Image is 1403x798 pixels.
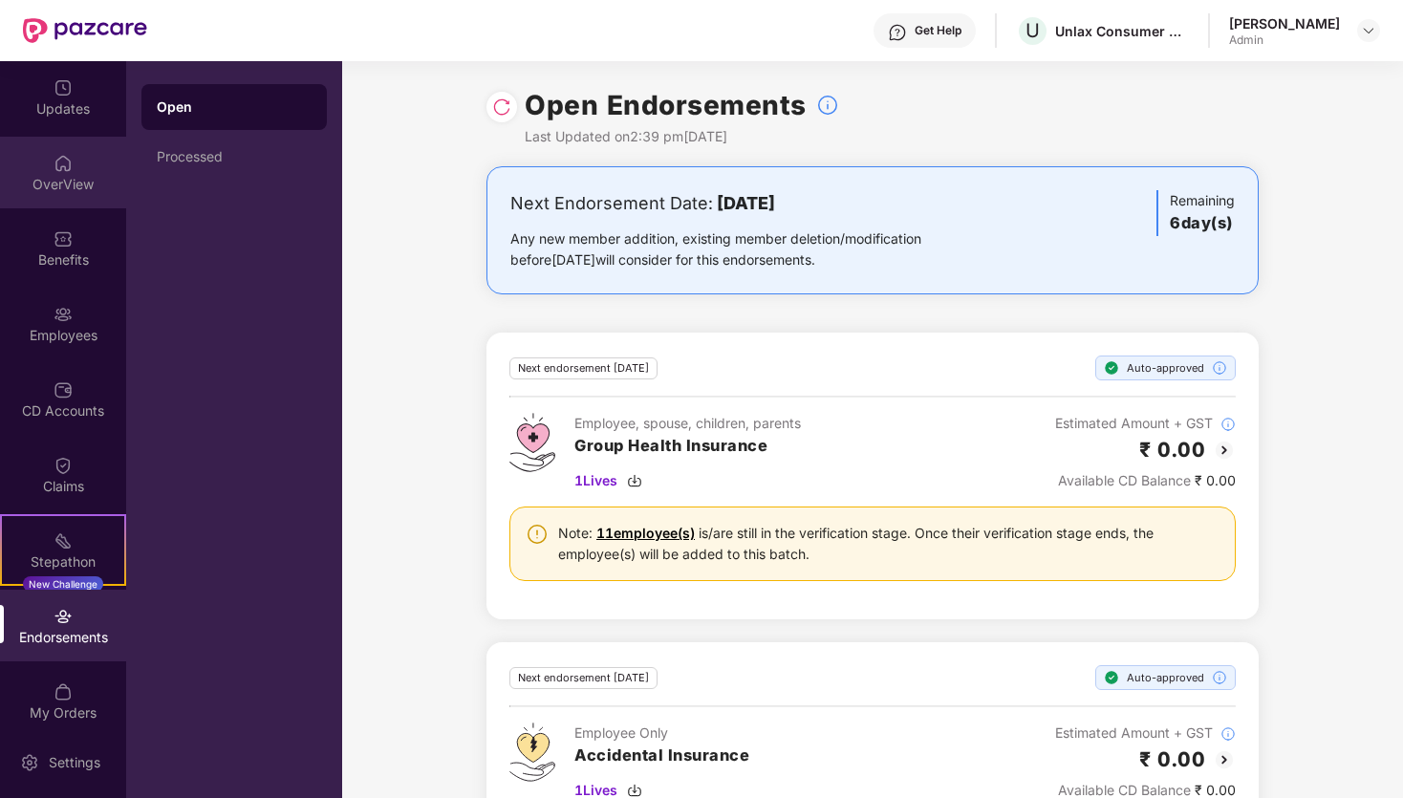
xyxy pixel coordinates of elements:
[23,18,147,43] img: New Pazcare Logo
[1213,748,1236,771] img: svg+xml;base64,PHN2ZyBpZD0iQmFjay0yMHgyMCIgeG1sbnM9Imh0dHA6Ly93d3cudzMub3JnLzIwMDAvc3ZnIiB3aWR0aD...
[574,470,617,491] span: 1 Lives
[509,413,555,472] img: svg+xml;base64,PHN2ZyB4bWxucz0iaHR0cDovL3d3dy53My5vcmcvMjAwMC9zdmciIHdpZHRoPSI0Ny43MTQiIGhlaWdodD...
[54,456,73,475] img: svg+xml;base64,PHN2ZyBpZD0iQ2xhaW0iIHhtbG5zPSJodHRwOi8vd3d3LnczLm9yZy8yMDAwL3N2ZyIgd2lkdGg9IjIwIi...
[54,380,73,399] img: svg+xml;base64,PHN2ZyBpZD0iQ0RfQWNjb3VudHMiIGRhdGEtbmFtZT0iQ0QgQWNjb3VudHMiIHhtbG5zPSJodHRwOi8vd3...
[1025,19,1040,42] span: U
[1055,470,1236,491] div: ₹ 0.00
[1220,726,1236,742] img: svg+xml;base64,PHN2ZyBpZD0iSW5mb18tXzMyeDMyIiBkYXRhLW5hbWU9IkluZm8gLSAzMngzMiIgeG1sbnM9Imh0dHA6Ly...
[888,23,907,42] img: svg+xml;base64,PHN2ZyBpZD0iSGVscC0zMngzMiIgeG1sbnM9Imh0dHA6Ly93d3cudzMub3JnLzIwMDAvc3ZnIiB3aWR0aD...
[1139,744,1205,775] h2: ₹ 0.00
[574,434,801,459] h3: Group Health Insurance
[627,473,642,488] img: svg+xml;base64,PHN2ZyBpZD0iRG93bmxvYWQtMzJ4MzIiIHhtbG5zPSJodHRwOi8vd3d3LnczLm9yZy8yMDAwL3N2ZyIgd2...
[627,783,642,798] img: svg+xml;base64,PHN2ZyBpZD0iRG93bmxvYWQtMzJ4MzIiIHhtbG5zPSJodHRwOi8vd3d3LnczLm9yZy8yMDAwL3N2ZyIgd2...
[1361,23,1376,38] img: svg+xml;base64,PHN2ZyBpZD0iRHJvcGRvd24tMzJ4MzIiIHhtbG5zPSJodHRwOi8vd3d3LnczLm9yZy8yMDAwL3N2ZyIgd2...
[1055,723,1236,744] div: Estimated Amount + GST
[157,149,312,164] div: Processed
[1095,665,1236,690] div: Auto-approved
[526,523,549,546] img: svg+xml;base64,PHN2ZyBpZD0iV2FybmluZ18tXzI0eDI0IiBkYXRhLW5hbWU9Ildhcm5pbmcgLSAyNHgyNCIgeG1sbnM9Im...
[1212,670,1227,685] img: svg+xml;base64,PHN2ZyBpZD0iSW5mb18tXzMyeDMyIiBkYXRhLW5hbWU9IkluZm8gLSAzMngzMiIgeG1sbnM9Imh0dHA6Ly...
[1058,472,1191,488] span: Available CD Balance
[1095,356,1236,380] div: Auto-approved
[1156,190,1235,236] div: Remaining
[1055,413,1236,434] div: Estimated Amount + GST
[54,682,73,701] img: svg+xml;base64,PHN2ZyBpZD0iTXlfT3JkZXJzIiBkYXRhLW5hbWU9Ik15IE9yZGVycyIgeG1sbnM9Imh0dHA6Ly93d3cudz...
[43,753,106,772] div: Settings
[509,357,658,379] div: Next endorsement [DATE]
[509,723,555,782] img: svg+xml;base64,PHN2ZyB4bWxucz0iaHR0cDovL3d3dy53My5vcmcvMjAwMC9zdmciIHdpZHRoPSI0OS4zMjEiIGhlaWdodD...
[717,193,775,213] b: [DATE]
[510,190,982,217] div: Next Endorsement Date:
[1104,360,1119,376] img: svg+xml;base64,PHN2ZyBpZD0iU3RlcC1Eb25lLTE2eDE2IiB4bWxucz0iaHR0cDovL3d3dy53My5vcmcvMjAwMC9zdmciIH...
[525,126,839,147] div: Last Updated on 2:39 pm[DATE]
[54,229,73,248] img: svg+xml;base64,PHN2ZyBpZD0iQmVuZWZpdHMiIHhtbG5zPSJodHRwOi8vd3d3LnczLm9yZy8yMDAwL3N2ZyIgd2lkdGg9Ij...
[1104,670,1119,685] img: svg+xml;base64,PHN2ZyBpZD0iU3RlcC1Eb25lLTE2eDE2IiB4bWxucz0iaHR0cDovL3d3dy53My5vcmcvMjAwMC9zdmciIH...
[20,753,39,772] img: svg+xml;base64,PHN2ZyBpZD0iU2V0dGluZy0yMHgyMCIgeG1sbnM9Imh0dHA6Ly93d3cudzMub3JnLzIwMDAvc3ZnIiB3aW...
[54,607,73,626] img: svg+xml;base64,PHN2ZyBpZD0iRW5kb3JzZW1lbnRzIiB4bWxucz0iaHR0cDovL3d3dy53My5vcmcvMjAwMC9zdmciIHdpZH...
[509,667,658,689] div: Next endorsement [DATE]
[1170,211,1235,236] h3: 6 day(s)
[54,305,73,324] img: svg+xml;base64,PHN2ZyBpZD0iRW1wbG95ZWVzIiB4bWxucz0iaHR0cDovL3d3dy53My5vcmcvMjAwMC9zdmciIHdpZHRoPS...
[492,97,511,117] img: svg+xml;base64,PHN2ZyBpZD0iUmVsb2FkLTMyeDMyIiB4bWxucz0iaHR0cDovL3d3dy53My5vcmcvMjAwMC9zdmciIHdpZH...
[54,531,73,550] img: svg+xml;base64,PHN2ZyB4bWxucz0iaHR0cDovL3d3dy53My5vcmcvMjAwMC9zdmciIHdpZHRoPSIyMSIgaGVpZ2h0PSIyMC...
[1139,434,1205,465] h2: ₹ 0.00
[1058,782,1191,798] span: Available CD Balance
[574,723,749,744] div: Employee Only
[1229,14,1340,32] div: [PERSON_NAME]
[1229,32,1340,48] div: Admin
[2,552,124,572] div: Stepathon
[915,23,961,38] div: Get Help
[1220,417,1236,432] img: svg+xml;base64,PHN2ZyBpZD0iSW5mb18tXzMyeDMyIiBkYXRhLW5hbWU9IkluZm8gLSAzMngzMiIgeG1sbnM9Imh0dHA6Ly...
[54,154,73,173] img: svg+xml;base64,PHN2ZyBpZD0iSG9tZSIgeG1sbnM9Imh0dHA6Ly93d3cudzMub3JnLzIwMDAvc3ZnIiB3aWR0aD0iMjAiIG...
[558,523,1220,565] div: Note: is/are still in the verification stage. Once their verification stage ends, the employee(s)...
[510,228,982,270] div: Any new member addition, existing member deletion/modification before [DATE] will consider for th...
[1213,439,1236,462] img: svg+xml;base64,PHN2ZyBpZD0iQmFjay0yMHgyMCIgeG1sbnM9Imh0dHA6Ly93d3cudzMub3JnLzIwMDAvc3ZnIiB3aWR0aD...
[23,576,103,592] div: New Challenge
[525,84,807,126] h1: Open Endorsements
[1055,22,1189,40] div: Unlax Consumer Solutions Private Limited
[816,94,839,117] img: svg+xml;base64,PHN2ZyBpZD0iSW5mb18tXzMyeDMyIiBkYXRhLW5hbWU9IkluZm8gLSAzMngzMiIgeG1sbnM9Imh0dHA6Ly...
[1212,360,1227,376] img: svg+xml;base64,PHN2ZyBpZD0iSW5mb18tXzMyeDMyIiBkYXRhLW5hbWU9IkluZm8gLSAzMngzMiIgeG1sbnM9Imh0dHA6Ly...
[574,413,801,434] div: Employee, spouse, children, parents
[596,525,695,541] a: 11 employee(s)
[54,78,73,97] img: svg+xml;base64,PHN2ZyBpZD0iVXBkYXRlZCIgeG1sbnM9Imh0dHA6Ly93d3cudzMub3JnLzIwMDAvc3ZnIiB3aWR0aD0iMj...
[574,744,749,768] h3: Accidental Insurance
[157,97,312,117] div: Open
